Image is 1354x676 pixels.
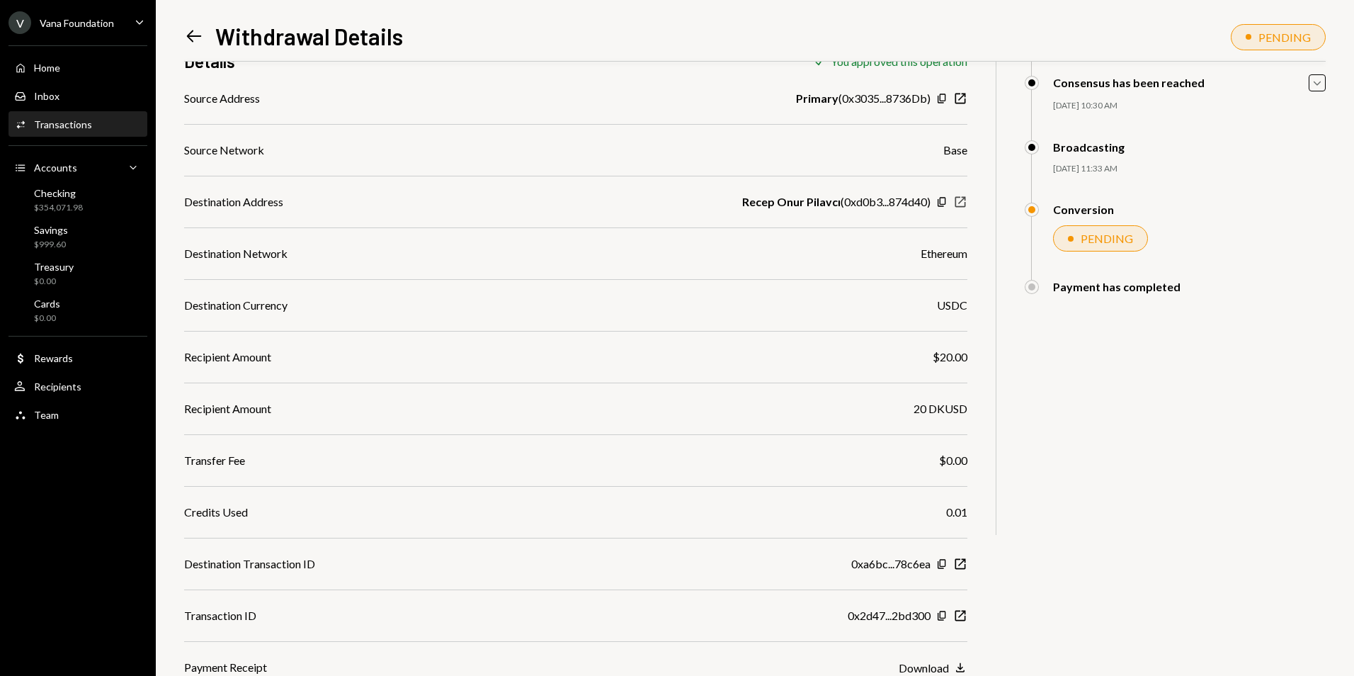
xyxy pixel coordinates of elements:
[34,381,81,393] div: Recipients
[184,659,267,676] div: Payment Receipt
[184,245,288,262] div: Destination Network
[848,607,931,624] div: 0x2d47...2bd300
[215,22,403,50] h1: Withdrawal Details
[8,345,147,371] a: Rewards
[184,349,271,366] div: Recipient Amount
[34,276,74,288] div: $0.00
[34,352,73,364] div: Rewards
[8,373,147,399] a: Recipients
[1053,280,1181,293] div: Payment has completed
[943,142,967,159] div: Base
[184,193,283,210] div: Destination Address
[34,202,83,214] div: $354,071.98
[8,111,147,137] a: Transactions
[34,239,68,251] div: $999.60
[34,224,68,236] div: Savings
[946,504,967,521] div: 0.01
[8,11,31,34] div: V
[34,62,60,74] div: Home
[184,90,260,107] div: Source Address
[8,293,147,327] a: Cards$0.00
[1053,163,1326,175] div: [DATE] 11:33 AM
[34,409,59,421] div: Team
[34,90,59,102] div: Inbox
[939,452,967,469] div: $0.00
[1081,232,1133,245] div: PENDING
[8,183,147,217] a: Checking$354,071.98
[184,504,248,521] div: Credits Used
[899,660,967,676] button: Download
[8,83,147,108] a: Inbox
[34,298,60,310] div: Cards
[796,90,931,107] div: ( 0x3035...8736Db )
[937,297,967,314] div: USDC
[742,193,841,210] b: Recep Onur Pilavcı
[1258,30,1311,44] div: PENDING
[1053,203,1114,216] div: Conversion
[34,261,74,273] div: Treasury
[8,154,147,180] a: Accounts
[184,400,271,417] div: Recipient Amount
[34,162,77,174] div: Accounts
[1053,140,1125,154] div: Broadcasting
[851,556,931,573] div: 0xa6bc...78c6ea
[8,257,147,291] a: Treasury$0.00
[914,400,967,417] div: 20 DKUSD
[921,245,967,262] div: Ethereum
[184,452,245,469] div: Transfer Fee
[34,312,60,325] div: $0.00
[34,118,92,130] div: Transactions
[899,661,949,675] div: Download
[933,349,967,366] div: $20.00
[8,220,147,254] a: Savings$999.60
[184,297,288,314] div: Destination Currency
[742,193,931,210] div: ( 0xd0b3...874d40 )
[34,187,83,199] div: Checking
[40,17,114,29] div: Vana Foundation
[1053,100,1326,112] div: [DATE] 10:30 AM
[8,55,147,80] a: Home
[796,90,838,107] b: Primary
[1053,76,1205,89] div: Consensus has been reached
[184,556,315,573] div: Destination Transaction ID
[184,142,264,159] div: Source Network
[8,402,147,427] a: Team
[184,607,256,624] div: Transaction ID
